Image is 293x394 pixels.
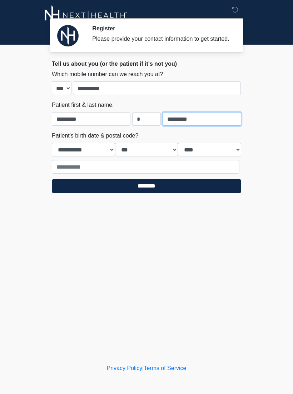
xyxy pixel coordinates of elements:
[142,365,144,371] a: |
[107,365,143,371] a: Privacy Policy
[92,35,230,43] div: Please provide your contact information to get started.
[52,131,138,140] label: Patient's birth date & postal code?
[52,101,114,109] label: Patient first & last name:
[52,70,163,79] label: Which mobile number can we reach you at?
[144,365,186,371] a: Terms of Service
[45,5,127,25] img: Next-Health Logo
[52,60,241,67] h2: Tell us about you (or the patient if it's not you)
[57,25,79,46] img: Agent Avatar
